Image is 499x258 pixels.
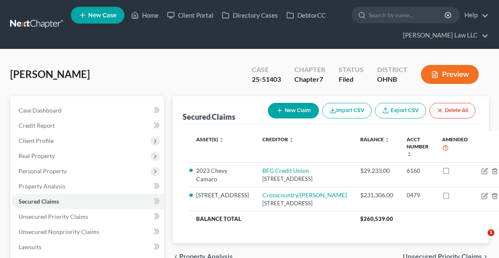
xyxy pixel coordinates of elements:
[163,8,218,23] a: Client Portal
[19,167,67,175] span: Personal Property
[375,103,426,118] a: Export CSV
[407,152,412,157] i: unfold_more
[19,213,88,220] span: Unsecured Priority Claims
[262,199,347,207] div: [STREET_ADDRESS]
[407,136,429,157] a: Acct Number unfold_more
[12,179,164,194] a: Property Analysis
[460,8,488,23] a: Help
[289,137,294,142] i: unfold_more
[429,103,475,118] button: Delete All
[19,183,65,190] span: Property Analysis
[407,167,429,175] div: 6160
[262,175,347,183] div: [STREET_ADDRESS]
[421,65,479,84] button: Preview
[10,68,90,80] span: [PERSON_NAME]
[12,224,164,239] a: Unsecured Nonpriority Claims
[12,194,164,209] a: Secured Claims
[377,65,407,75] div: District
[399,28,488,43] a: [PERSON_NAME] Law LLC
[196,136,224,142] a: Asset(s) unfold_more
[360,191,393,199] div: $231,306.00
[196,191,249,199] li: [STREET_ADDRESS]
[488,229,494,236] span: 1
[407,191,429,199] div: 0479
[360,215,393,222] span: $260,539.00
[282,8,330,23] a: DebtorCC
[470,229,491,250] iframe: Intercom live chat
[385,137,390,142] i: unfold_more
[12,103,164,118] a: Case Dashboard
[268,103,319,118] button: New Claim
[19,228,99,235] span: Unsecured Nonpriority Claims
[196,167,249,183] li: 2023 Chevy Camaro
[339,65,364,75] div: Status
[252,75,281,84] div: 25-51403
[19,243,41,250] span: Lawsuits
[262,136,294,142] a: Creditor unfold_more
[19,107,62,114] span: Case Dashboard
[377,75,407,84] div: OHNB
[19,137,54,144] span: Client Profile
[12,118,164,133] a: Credit Report
[19,122,55,129] span: Credit Report
[127,8,163,23] a: Home
[319,75,323,83] span: 7
[19,152,55,159] span: Real Property
[183,112,235,122] div: Secured Claims
[360,136,390,142] a: Balance unfold_more
[12,239,164,255] a: Lawsuits
[19,198,59,205] span: Secured Claims
[219,137,224,142] i: unfold_more
[339,75,364,84] div: Filed
[12,209,164,224] a: Unsecured Priority Claims
[218,8,282,23] a: Directory Cases
[369,7,446,23] input: Search by name...
[294,75,325,84] div: Chapter
[189,211,353,226] th: Balance Total
[294,65,325,75] div: Chapter
[262,167,309,174] a: BFG Credit Union
[252,65,281,75] div: Case
[322,103,372,118] button: Import CSV
[360,167,393,175] div: $29,233.00
[435,131,475,163] th: Amended
[88,12,116,19] span: New Case
[262,191,347,199] a: Crosscountry/[PERSON_NAME]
